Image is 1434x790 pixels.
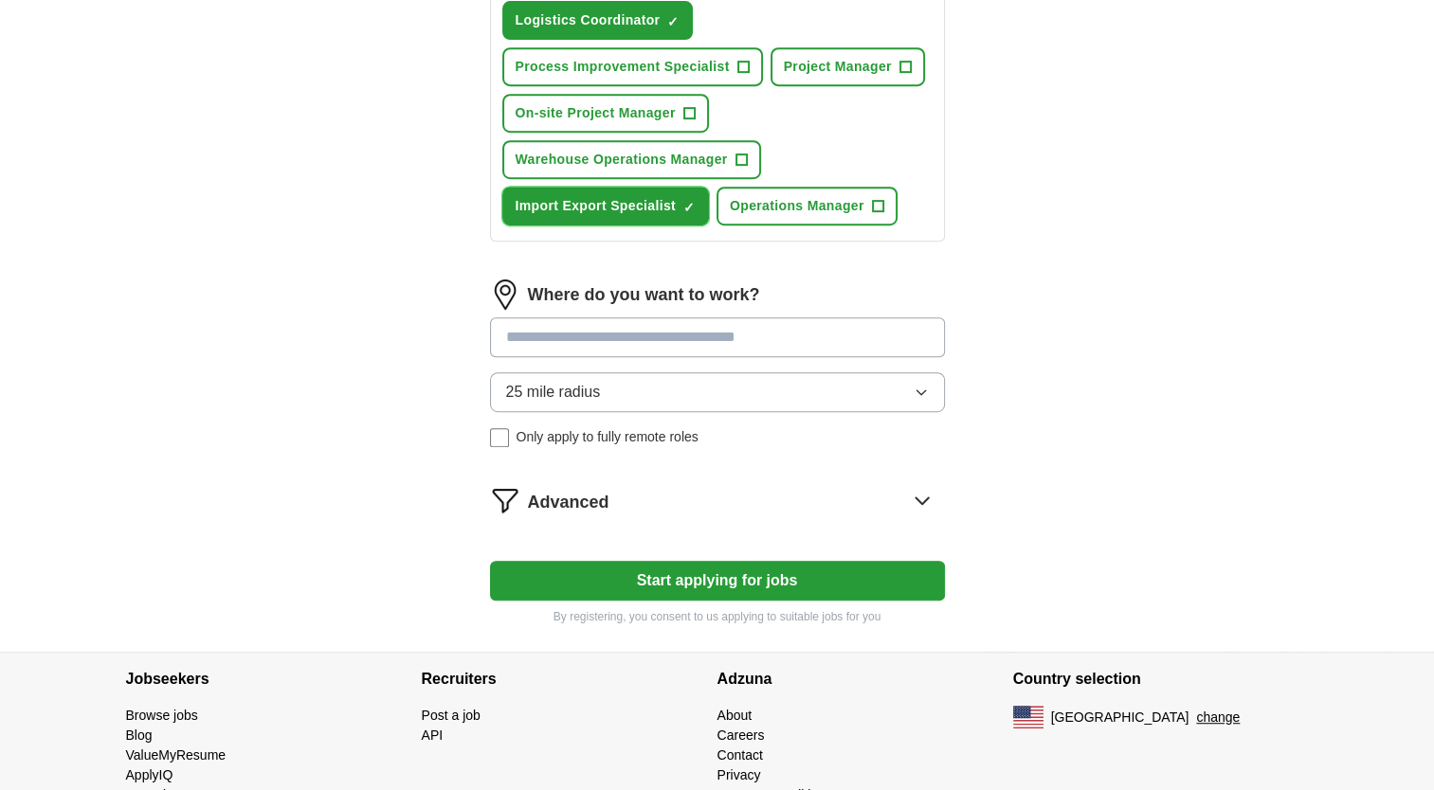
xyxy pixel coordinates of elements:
[1196,708,1240,727] button: change
[1013,653,1309,706] h4: Country selection
[717,747,763,763] a: Contact
[502,47,763,86] button: Process Improvement Specialist
[490,428,509,447] input: Only apply to fully remote roles
[490,279,520,310] img: location.png
[528,490,609,515] span: Advanced
[126,767,173,782] a: ApplyIQ
[1051,708,1189,727] span: [GEOGRAPHIC_DATA]
[516,150,728,170] span: Warehouse Operations Manager
[528,282,760,308] label: Where do you want to work?
[490,608,945,625] p: By registering, you consent to us applying to suitable jobs for you
[784,57,892,77] span: Project Manager
[667,14,679,29] span: ✓
[516,57,730,77] span: Process Improvement Specialist
[717,767,761,782] a: Privacy
[126,708,198,723] a: Browse jobs
[516,10,661,30] span: Logistics Coordinator
[1013,706,1044,728] img: US flag
[516,103,676,123] span: On-site Project Manager
[126,747,227,763] a: ValueMyResume
[506,381,601,404] span: 25 mile radius
[502,94,709,133] button: On-site Project Manager
[683,200,695,215] span: ✓
[730,196,864,216] span: Operations Manager
[490,561,945,601] button: Start applying for jobs
[517,427,699,447] span: Only apply to fully remote roles
[717,708,753,723] a: About
[502,140,761,179] button: Warehouse Operations Manager
[717,727,765,743] a: Careers
[126,727,153,743] a: Blog
[490,485,520,515] img: filter
[490,372,945,412] button: 25 mile radius
[502,1,694,40] button: Logistics Coordinator✓
[516,196,676,216] span: Import Export Specialist
[502,187,709,225] button: Import Export Specialist✓
[771,47,925,86] button: Project Manager
[717,187,898,225] button: Operations Manager
[422,727,444,743] a: API
[422,708,481,723] a: Post a job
